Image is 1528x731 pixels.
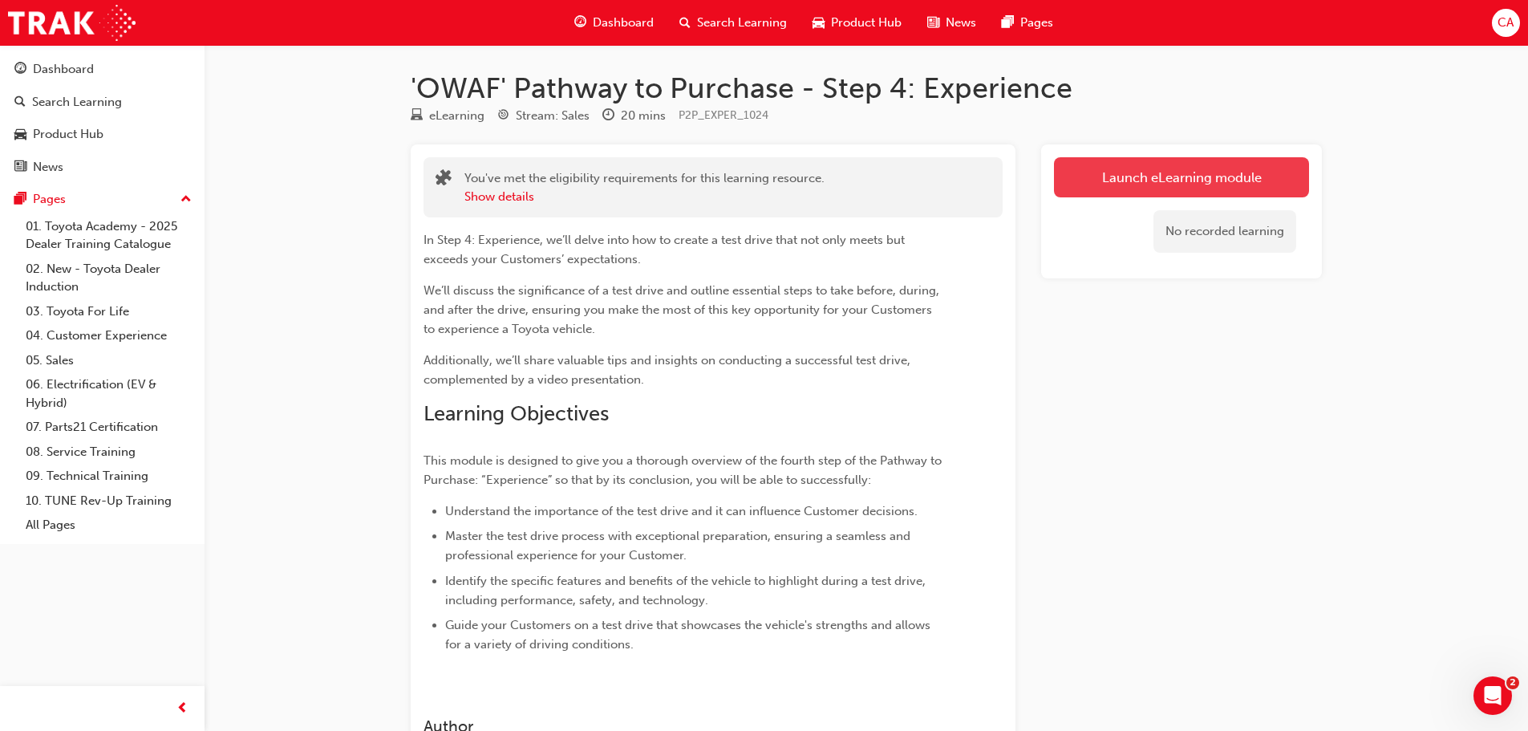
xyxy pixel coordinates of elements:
a: Dashboard [6,55,198,84]
a: 10. TUNE Rev-Up Training [19,489,198,514]
span: Guide your Customers on a test drive that showcases the vehicle's strengths and allows for a vari... [445,618,934,652]
span: guage-icon [14,63,26,77]
a: Product Hub [6,120,198,149]
a: 02. New - Toyota Dealer Induction [19,257,198,299]
a: Search Learning [6,87,198,117]
span: Product Hub [831,14,902,32]
a: 04. Customer Experience [19,323,198,348]
span: search-icon [14,95,26,110]
a: All Pages [19,513,198,538]
span: Search Learning [697,14,787,32]
div: Type [411,106,484,126]
a: car-iconProduct Hub [800,6,914,39]
span: Learning resource code [679,108,768,122]
span: We’ll discuss the significance of a test drive and outline essential steps to take before, during... [424,283,942,336]
span: Additionally, we’ll share valuable tips and insights on conducting a successful test drive, compl... [424,353,914,387]
a: Launch eLearning module [1054,157,1309,197]
div: No recorded learning [1153,210,1296,253]
div: Dashboard [33,60,94,79]
span: learningResourceType_ELEARNING-icon [411,109,423,124]
a: 08. Service Training [19,440,198,465]
span: search-icon [679,13,691,33]
div: Stream [497,106,590,126]
span: news-icon [927,13,939,33]
div: Search Learning [32,93,122,112]
h1: 'OWAF' Pathway to Purchase - Step 4: Experience [411,71,1322,106]
button: Pages [6,185,198,214]
span: prev-icon [176,699,188,719]
span: target-icon [497,109,509,124]
a: News [6,152,198,182]
button: CA [1492,9,1520,37]
div: Pages [33,190,66,209]
div: Duration [602,106,666,126]
span: guage-icon [574,13,586,33]
div: You've met the eligibility requirements for this learning resource. [464,169,825,205]
div: 20 mins [621,107,666,125]
a: 09. Technical Training [19,464,198,489]
span: clock-icon [602,109,614,124]
a: search-iconSearch Learning [667,6,800,39]
a: 07. Parts21 Certification [19,415,198,440]
a: news-iconNews [914,6,989,39]
a: 05. Sales [19,348,198,373]
div: Product Hub [33,125,103,144]
img: Trak [8,5,136,41]
span: 2 [1506,676,1519,689]
span: pages-icon [1002,13,1014,33]
button: DashboardSearch LearningProduct HubNews [6,51,198,185]
div: News [33,158,63,177]
span: CA [1498,14,1514,32]
div: eLearning [429,107,484,125]
a: 06. Electrification (EV & Hybrid) [19,372,198,415]
span: pages-icon [14,193,26,207]
span: Master the test drive process with exceptional preparation, ensuring a seamless and professional ... [445,529,914,562]
span: Dashboard [593,14,654,32]
span: news-icon [14,160,26,175]
a: 01. Toyota Academy - 2025 Dealer Training Catalogue [19,214,198,257]
a: 03. Toyota For Life [19,299,198,324]
span: News [946,14,976,32]
span: Pages [1020,14,1053,32]
span: This module is designed to give you a thorough overview of the fourth step of the Pathway to Purc... [424,453,945,487]
span: Understand the importance of the test drive and it can influence Customer decisions. [445,504,918,518]
a: guage-iconDashboard [561,6,667,39]
span: car-icon [813,13,825,33]
button: Show details [464,188,534,206]
span: In Step 4: Experience, we’ll delve into how to create a test drive that not only meets but exceed... [424,233,908,266]
iframe: Intercom live chat [1473,676,1512,715]
span: Learning Objectives [424,401,609,426]
span: Identify the specific features and benefits of the vehicle to highlight during a test drive, incl... [445,574,929,607]
a: pages-iconPages [989,6,1066,39]
span: up-icon [180,189,192,210]
span: puzzle-icon [436,171,452,189]
div: Stream: Sales [516,107,590,125]
span: car-icon [14,128,26,142]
